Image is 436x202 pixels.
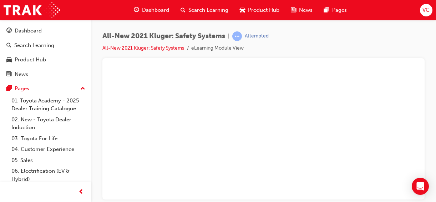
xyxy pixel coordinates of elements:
span: guage-icon [134,6,139,15]
span: news-icon [291,6,296,15]
span: search-icon [181,6,186,15]
span: guage-icon [6,28,12,34]
button: DashboardSearch LearningProduct HubNews [3,23,88,82]
span: Product Hub [248,6,279,14]
span: news-icon [6,71,12,78]
div: Dashboard [15,27,42,35]
a: Product Hub [3,53,88,66]
a: car-iconProduct Hub [234,3,285,17]
a: 06. Electrification (EV & Hybrid) [9,166,88,185]
a: 05. Sales [9,155,88,166]
span: All-New 2021 Kluger: Safety Systems [102,32,225,40]
span: pages-icon [6,86,12,92]
span: Search Learning [188,6,228,14]
a: 04. Customer Experience [9,144,88,155]
a: guage-iconDashboard [128,3,175,17]
a: pages-iconPages [318,3,353,17]
span: Dashboard [142,6,169,14]
span: News [299,6,313,14]
span: VC [422,6,430,14]
div: News [15,70,28,79]
div: Product Hub [15,56,46,64]
a: All-New 2021 Kluger: Safety Systems [102,45,184,51]
span: up-icon [80,84,85,94]
img: Trak [4,2,60,18]
span: car-icon [240,6,245,15]
a: 03. Toyota For Life [9,133,88,144]
a: Search Learning [3,39,88,52]
span: Pages [332,6,347,14]
button: VC [420,4,432,16]
button: Pages [3,82,88,95]
div: Search Learning [14,41,54,50]
span: prev-icon [78,188,84,197]
span: search-icon [6,42,11,49]
a: Dashboard [3,24,88,37]
span: pages-icon [324,6,329,15]
a: 01. Toyota Academy - 2025 Dealer Training Catalogue [9,95,88,114]
a: news-iconNews [285,3,318,17]
a: 02. New - Toyota Dealer Induction [9,114,88,133]
span: | [228,32,229,40]
span: learningRecordVerb_ATTEMPT-icon [232,31,242,41]
div: Open Intercom Messenger [412,178,429,195]
div: Attempted [245,33,269,40]
div: Pages [15,85,29,93]
li: eLearning Module View [191,44,244,52]
span: car-icon [6,57,12,63]
a: News [3,68,88,81]
a: search-iconSearch Learning [175,3,234,17]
